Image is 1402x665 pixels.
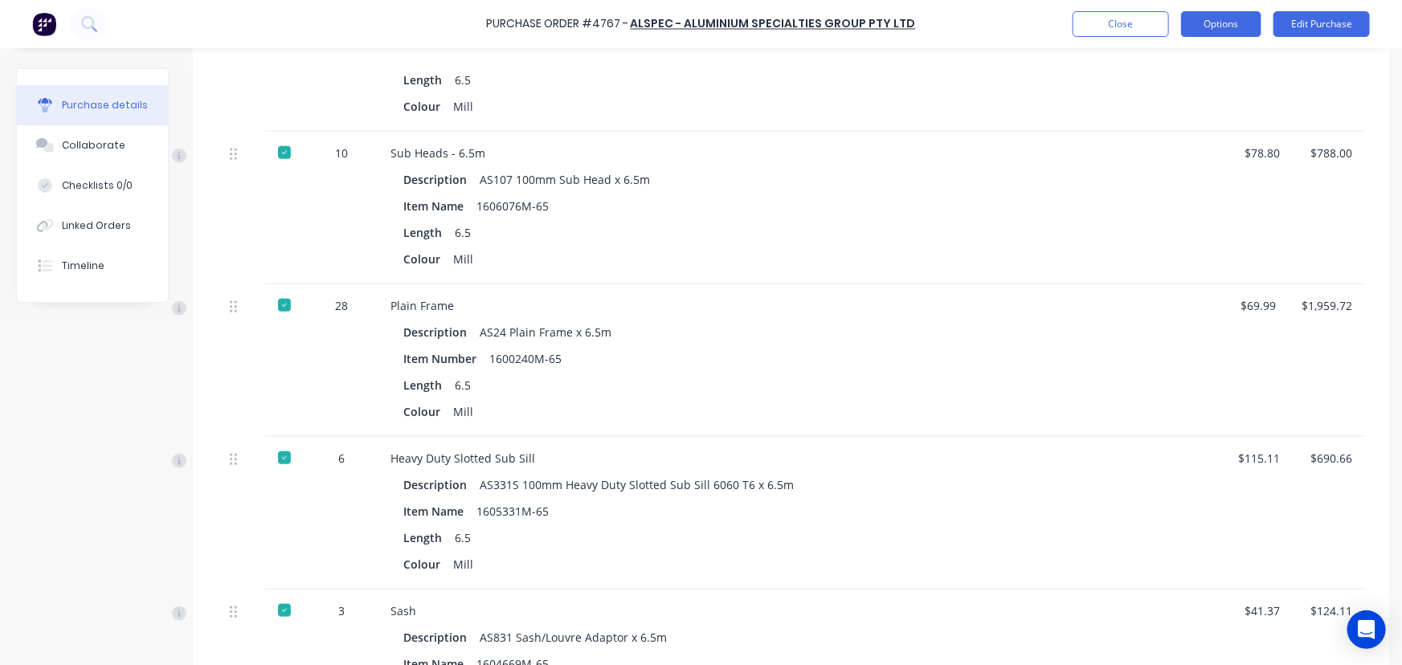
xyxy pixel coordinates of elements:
[476,194,549,218] div: 1606076M-65
[1234,450,1281,467] div: $115.11
[318,297,365,314] div: 28
[62,138,125,153] div: Collaborate
[403,553,453,576] div: Colour
[1306,450,1353,467] div: $690.66
[403,626,480,649] div: Description
[1181,11,1261,37] button: Options
[453,553,473,576] div: Mill
[480,473,794,496] div: AS331S 100mm Heavy Duty Slotted Sub Sill 6060 T6 x 6.5m
[390,297,1088,314] div: Plain Frame
[17,165,168,206] button: Checklists 0/0
[32,12,56,36] img: Factory
[390,145,1088,161] div: Sub Heads - 6.5m
[403,400,453,423] div: Colour
[17,246,168,286] button: Timeline
[403,247,453,271] div: Colour
[453,95,473,118] div: Mill
[455,221,471,244] div: 6.5
[1073,11,1169,37] button: Close
[17,206,168,246] button: Linked Orders
[318,450,365,467] div: 6
[62,178,133,193] div: Checklists 0/0
[455,373,471,397] div: 6.5
[487,16,629,33] div: Purchase Order #4767 -
[631,16,916,32] a: Alspec - Aluminium Specialties Group Pty Ltd
[403,221,455,244] div: Length
[17,85,168,125] button: Purchase details
[455,526,471,549] div: 6.5
[476,500,549,523] div: 1605331M-65
[318,602,365,619] div: 3
[403,473,480,496] div: Description
[1273,11,1370,37] button: Edit Purchase
[62,259,104,273] div: Timeline
[453,247,473,271] div: Mill
[1234,297,1276,314] div: $69.99
[318,145,365,161] div: 10
[1302,297,1352,314] div: $1,959.72
[403,373,455,397] div: Length
[1306,145,1353,161] div: $788.00
[403,95,453,118] div: Colour
[489,347,562,370] div: 1600240M-65
[390,450,1088,467] div: Heavy Duty Slotted Sub Sill
[1306,602,1353,619] div: $124.11
[403,347,489,370] div: Item Number
[62,98,148,112] div: Purchase details
[403,526,455,549] div: Length
[480,168,650,191] div: AS107 100mm Sub Head x 6.5m
[403,500,476,523] div: Item Name
[390,602,1088,619] div: Sash
[455,68,471,92] div: 6.5
[62,218,131,233] div: Linked Orders
[1234,145,1281,161] div: $78.80
[1347,610,1386,649] div: Open Intercom Messenger
[1234,602,1281,619] div: $41.37
[453,400,473,423] div: Mill
[403,168,480,191] div: Description
[403,320,480,344] div: Description
[480,320,611,344] div: AS24 Plain Frame x 6.5m
[403,68,455,92] div: Length
[480,626,667,649] div: AS831 Sash/Louvre Adaptor x 6.5m
[403,194,476,218] div: Item Name
[17,125,168,165] button: Collaborate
